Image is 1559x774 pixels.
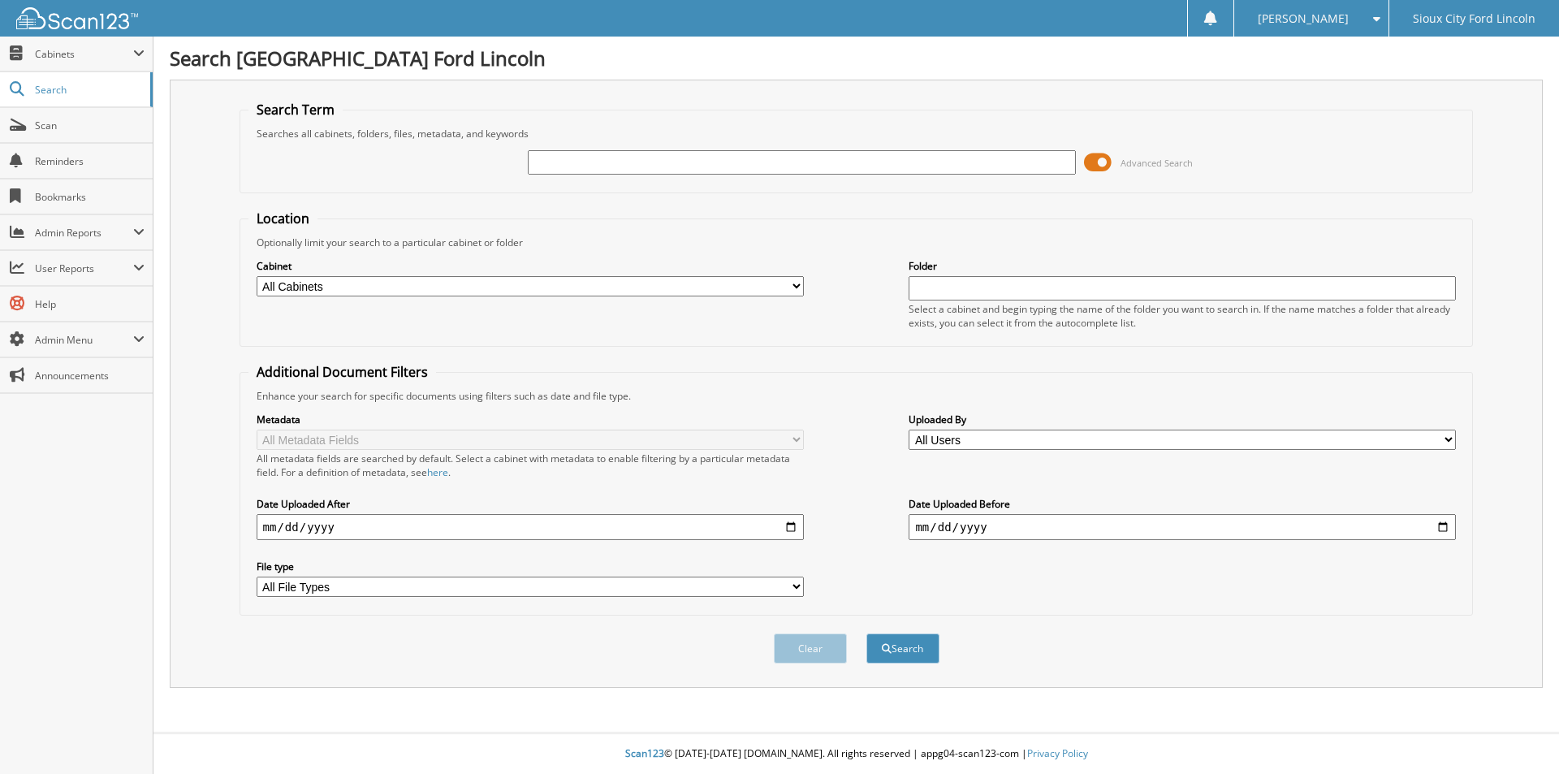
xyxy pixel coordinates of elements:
[909,413,1456,426] label: Uploaded By
[35,190,145,204] span: Bookmarks
[257,560,804,573] label: File type
[257,452,804,479] div: All metadata fields are searched by default. Select a cabinet with metadata to enable filtering b...
[35,369,145,383] span: Announcements
[248,389,1465,403] div: Enhance your search for specific documents using filters such as date and file type.
[35,83,142,97] span: Search
[257,497,804,511] label: Date Uploaded After
[774,633,847,664] button: Clear
[248,127,1465,141] div: Searches all cabinets, folders, files, metadata, and keywords
[257,413,804,426] label: Metadata
[625,746,664,760] span: Scan123
[35,333,133,347] span: Admin Menu
[257,514,804,540] input: start
[35,47,133,61] span: Cabinets
[1121,157,1193,169] span: Advanced Search
[1258,14,1349,24] span: [PERSON_NAME]
[35,226,133,240] span: Admin Reports
[170,45,1543,71] h1: Search [GEOGRAPHIC_DATA] Ford Lincoln
[1413,14,1535,24] span: Sioux City Ford Lincoln
[35,154,145,168] span: Reminders
[35,119,145,132] span: Scan
[909,514,1456,540] input: end
[909,302,1456,330] div: Select a cabinet and begin typing the name of the folder you want to search in. If the name match...
[909,497,1456,511] label: Date Uploaded Before
[248,101,343,119] legend: Search Term
[35,262,133,275] span: User Reports
[1027,746,1088,760] a: Privacy Policy
[909,259,1456,273] label: Folder
[248,210,317,227] legend: Location
[35,297,145,311] span: Help
[248,236,1465,249] div: Optionally limit your search to a particular cabinet or folder
[153,734,1559,774] div: © [DATE]-[DATE] [DOMAIN_NAME]. All rights reserved | appg04-scan123-com |
[16,7,138,29] img: scan123-logo-white.svg
[427,465,448,479] a: here
[866,633,939,664] button: Search
[248,363,436,381] legend: Additional Document Filters
[257,259,804,273] label: Cabinet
